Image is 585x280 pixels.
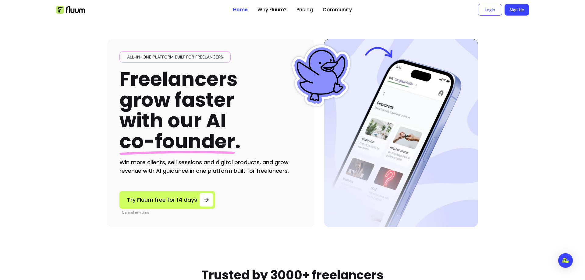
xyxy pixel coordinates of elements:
[323,6,352,13] a: Community
[257,6,287,13] a: Why Fluum?
[324,39,478,227] img: Hero
[122,210,215,215] p: Cancel anytime
[478,4,502,16] a: Login
[119,128,235,155] span: co-founder
[125,54,225,60] span: All-in-one platform built for freelancers
[56,6,85,14] img: Fluum Logo
[233,6,248,13] a: Home
[296,6,313,13] a: Pricing
[119,191,215,209] a: Try Fluum free for 14 days
[127,196,197,204] span: Try Fluum free for 14 days
[505,4,529,16] a: Sign Up
[291,45,352,106] img: Fluum Duck sticker
[119,158,302,175] h2: Win more clients, sell sessions and digital products, and grow revenue with AI guidance in one pl...
[558,253,573,268] div: Open Intercom Messenger
[119,69,241,152] h1: Freelancers grow faster with our AI .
